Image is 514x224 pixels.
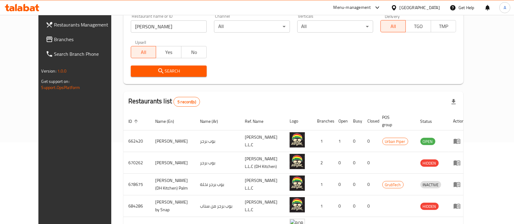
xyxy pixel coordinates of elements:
[150,195,195,217] td: [PERSON_NAME] by Snap
[41,77,70,85] span: Get support on:
[363,195,377,217] td: 0
[400,4,440,11] div: [GEOGRAPHIC_DATA]
[155,118,182,125] span: Name (En)
[453,137,465,145] div: Menu
[285,112,312,130] th: Logo
[41,32,124,47] a: Branches
[128,118,140,125] span: ID
[312,152,334,174] td: 2
[420,181,441,188] span: INACTIVE
[135,40,146,44] label: Upsell
[195,195,240,217] td: بوب برجر من سناب
[173,97,200,107] div: Total records count
[57,67,67,75] span: 1.0.0
[200,118,226,125] span: Name (Ar)
[123,174,150,195] td: 678675
[297,20,373,33] div: All
[453,159,465,166] div: Menu
[405,20,431,32] button: TGO
[420,118,440,125] span: Status
[382,114,408,128] span: POS group
[448,112,469,130] th: Action
[174,99,200,105] span: 5 record(s)
[245,118,271,125] span: Ref. Name
[128,97,200,107] h2: Restaurants list
[181,46,207,58] button: No
[348,195,363,217] td: 0
[290,176,305,191] img: Bob Burger (DH Kitchen) Palm
[150,152,195,174] td: [PERSON_NAME]
[290,154,305,169] img: Bob Burger
[290,197,305,212] img: Bob Burger by Snap
[41,17,124,32] a: Restaurants Management
[131,46,156,58] button: All
[312,195,334,217] td: 1
[312,130,334,152] td: 1
[240,174,285,195] td: [PERSON_NAME] L.L.C
[156,46,181,58] button: Yes
[434,22,454,31] span: TMP
[195,174,240,195] td: بوب برجر نخلة
[504,4,506,11] span: A
[41,67,56,75] span: Version:
[41,47,124,61] a: Search Branch Phone
[363,174,377,195] td: 0
[348,112,363,130] th: Busy
[363,152,377,174] td: 0
[334,174,348,195] td: 0
[420,160,439,167] span: HIDDEN
[150,130,195,152] td: [PERSON_NAME]
[54,50,120,58] span: Search Branch Phone
[134,48,154,57] span: All
[408,22,429,31] span: TGO
[240,195,285,217] td: [PERSON_NAME] L.L.C
[383,181,403,188] span: GrubTech
[453,181,465,188] div: Menu
[334,152,348,174] td: 0
[240,152,285,174] td: [PERSON_NAME] L.L.C (DH Kitchen)
[184,48,204,57] span: No
[54,21,120,28] span: Restaurants Management
[54,36,120,43] span: Branches
[348,174,363,195] td: 0
[420,138,435,145] span: OPEN
[131,20,207,33] input: Search for restaurant name or ID..
[334,130,348,152] td: 1
[136,67,202,75] span: Search
[195,152,240,174] td: بوب برجر
[363,112,377,130] th: Closed
[383,138,408,145] span: Urban Piper
[453,202,465,210] div: Menu
[431,20,456,32] button: TMP
[348,130,363,152] td: 0
[312,174,334,195] td: 1
[150,174,195,195] td: [PERSON_NAME] (DH Kitchen) Palm
[446,94,461,109] div: Export file
[290,132,305,148] img: BOB BURGER
[159,48,179,57] span: Yes
[41,84,80,91] a: Support.OpsPlatform
[380,20,406,32] button: All
[240,130,285,152] td: [PERSON_NAME] L.L.C
[363,130,377,152] td: 0
[131,66,207,77] button: Search
[334,195,348,217] td: 0
[214,20,290,33] div: All
[348,152,363,174] td: 0
[123,152,150,174] td: 670262
[123,130,150,152] td: 662420
[334,112,348,130] th: Open
[385,14,400,18] label: Delivery
[123,195,150,217] td: 684286
[195,130,240,152] td: بوب برجر
[383,22,404,31] span: All
[420,203,439,210] span: HIDDEN
[334,4,371,11] div: Menu-management
[312,112,334,130] th: Branches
